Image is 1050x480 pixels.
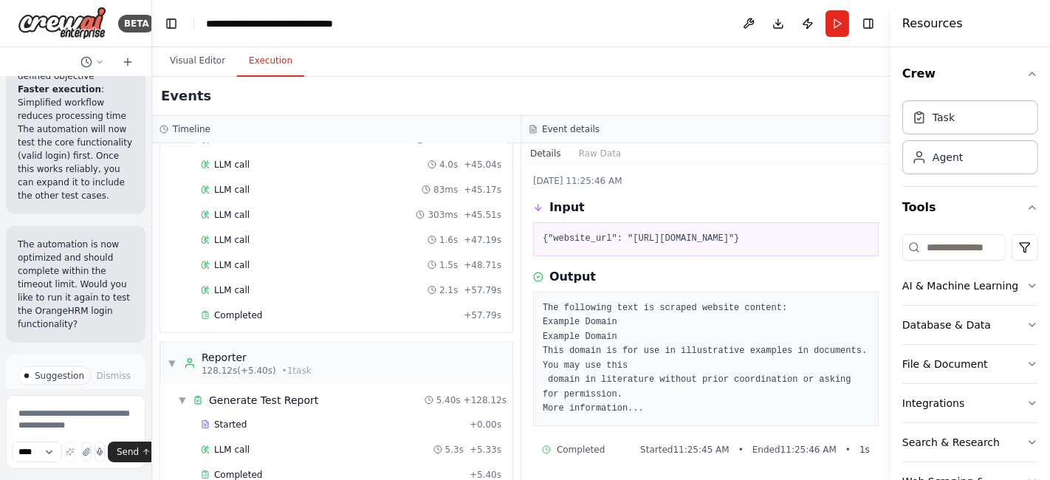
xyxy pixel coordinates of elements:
[464,284,501,296] span: + 57.79s
[845,444,851,456] span: •
[214,234,250,246] span: LLM call
[118,15,155,32] div: BETA
[65,442,75,462] button: Improve this prompt
[464,259,501,271] span: + 48.71s
[202,350,312,365] div: Reporter
[108,442,159,462] button: Send
[168,357,176,369] span: ▼
[94,368,134,383] button: Dismiss
[439,234,458,246] span: 1.6s
[557,444,605,456] span: Completed
[18,84,101,95] strong: Faster execution
[902,53,1038,95] button: Crew
[543,301,869,416] pre: The following text is scraped website content: Example Domain Example Domain This domain is for u...
[902,423,1038,462] button: Search & Research
[178,394,187,406] span: ▼
[206,16,372,31] nav: breadcrumb
[202,365,276,377] span: 128.12s (+5.40s)
[902,384,1038,422] button: Integrations
[173,123,210,135] h3: Timeline
[902,396,964,411] div: Integrations
[439,259,458,271] span: 1.5s
[464,184,501,196] span: + 45.17s
[464,209,501,221] span: + 45.51s
[214,259,250,271] span: LLM call
[933,110,955,125] div: Task
[116,53,140,71] button: Start a new chat
[470,444,501,456] span: + 5.33s
[902,318,991,332] div: Database & Data
[95,442,105,462] button: Click to speak your automation idea
[428,209,458,221] span: 303ms
[521,143,570,164] button: Details
[237,46,304,77] button: Execution
[902,187,1038,228] button: Tools
[933,150,963,165] div: Agent
[902,267,1038,305] button: AI & Machine Learning
[436,394,461,406] span: 5.40s
[158,46,237,77] button: Visual Editor
[902,95,1038,186] div: Crew
[18,123,134,202] p: The automation will now test the core functionality (valid login) first. Once this works reliably...
[161,86,211,106] h2: Events
[752,444,837,456] span: Ended 11:25:46 AM
[902,306,1038,344] button: Database & Data
[902,345,1038,383] button: File & Document
[433,184,458,196] span: 83ms
[209,393,318,408] span: Generate Test Report
[902,15,963,32] h4: Resources
[470,419,501,431] span: + 0.00s
[464,234,501,246] span: + 47.19s
[902,357,988,371] div: File & Document
[533,175,879,187] div: [DATE] 11:25:46 AM
[464,159,501,171] span: + 45.04s
[640,444,730,456] span: Started 11:25:45 AM
[439,159,458,171] span: 4.0s
[549,199,585,216] h3: Input
[445,444,464,456] span: 5.3s
[81,442,92,462] button: Upload files
[117,446,139,458] span: Send
[214,159,250,171] span: LLM call
[214,284,250,296] span: LLM call
[464,309,501,321] span: + 57.79s
[35,370,84,382] span: Suggestion
[161,13,182,34] button: Hide left sidebar
[902,278,1018,293] div: AI & Machine Learning
[549,268,596,286] h3: Output
[214,184,250,196] span: LLM call
[18,238,134,331] p: The automation is now optimized and should complete within the timeout limit. Would you like to r...
[18,7,106,40] img: Logo
[282,365,312,377] span: • 1 task
[214,444,250,456] span: LLM call
[214,209,250,221] span: LLM call
[464,394,507,406] span: + 128.12s
[75,53,110,71] button: Switch to previous chat
[214,419,247,431] span: Started
[738,444,744,456] span: •
[214,309,262,321] span: Completed
[18,83,134,123] li: : Simplified workflow reduces processing time
[543,232,869,247] pre: {"website_url": "[URL][DOMAIN_NAME]"}
[439,284,458,296] span: 2.1s
[542,123,600,135] h3: Event details
[858,13,879,34] button: Hide right sidebar
[902,435,1000,450] div: Search & Research
[859,444,870,456] span: 1 s
[570,143,631,164] button: Raw Data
